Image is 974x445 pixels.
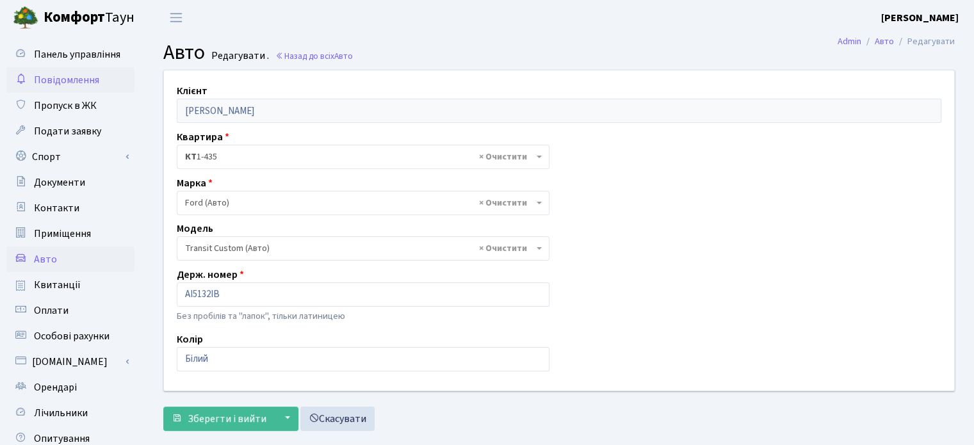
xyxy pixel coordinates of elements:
[34,201,79,215] span: Контакти
[6,272,134,298] a: Квитанції
[185,197,533,209] span: Ford (Авто)
[6,42,134,67] a: Панель управління
[34,124,101,138] span: Подати заявку
[188,412,266,426] span: Зберегти і вийти
[163,38,205,67] span: Авто
[177,175,213,191] label: Марка
[34,303,69,318] span: Оплати
[6,400,134,426] a: Лічильники
[177,145,549,169] span: <b>КТ</b>&nbsp;&nbsp;&nbsp;&nbsp;1-435
[6,247,134,272] a: Авто
[300,407,375,431] a: Скасувати
[177,83,207,99] label: Клієнт
[34,406,88,420] span: Лічильники
[177,332,203,347] label: Колір
[185,150,197,163] b: КТ
[177,282,549,307] input: AA0001AA
[34,73,99,87] span: Повідомлення
[479,197,527,209] span: Видалити всі елементи
[34,99,97,113] span: Пропуск в ЖК
[894,35,955,49] li: Редагувати
[34,380,77,394] span: Орендарі
[275,50,353,62] a: Назад до всіхАвто
[881,11,959,25] b: [PERSON_NAME]
[6,144,134,170] a: Спорт
[177,191,549,215] span: Ford (Авто)
[185,242,533,255] span: Transit Custom (Авто)
[6,349,134,375] a: [DOMAIN_NAME]
[334,50,353,62] span: Авто
[875,35,894,48] a: Авто
[34,227,91,241] span: Приміщення
[177,267,244,282] label: Держ. номер
[838,35,861,48] a: Admin
[13,5,38,31] img: logo.png
[6,298,134,323] a: Оплати
[6,195,134,221] a: Контакти
[6,323,134,349] a: Особові рахунки
[163,407,275,431] button: Зберегти і вийти
[177,236,549,261] span: Transit Custom (Авто)
[6,67,134,93] a: Повідомлення
[177,129,229,145] label: Квартира
[6,93,134,118] a: Пропуск в ЖК
[6,375,134,400] a: Орендарі
[34,278,81,292] span: Квитанції
[818,28,974,55] nav: breadcrumb
[34,329,110,343] span: Особові рахунки
[209,50,269,62] small: Редагувати .
[34,175,85,190] span: Документи
[881,10,959,26] a: [PERSON_NAME]
[177,221,213,236] label: Модель
[6,170,134,195] a: Документи
[34,47,120,61] span: Панель управління
[160,7,192,28] button: Переключити навігацію
[177,309,549,323] p: Без пробілів та "лапок", тільки латиницею
[185,150,533,163] span: <b>КТ</b>&nbsp;&nbsp;&nbsp;&nbsp;1-435
[6,118,134,144] a: Подати заявку
[34,252,57,266] span: Авто
[44,7,105,28] b: Комфорт
[479,242,527,255] span: Видалити всі елементи
[6,221,134,247] a: Приміщення
[44,7,134,29] span: Таун
[479,150,527,163] span: Видалити всі елементи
